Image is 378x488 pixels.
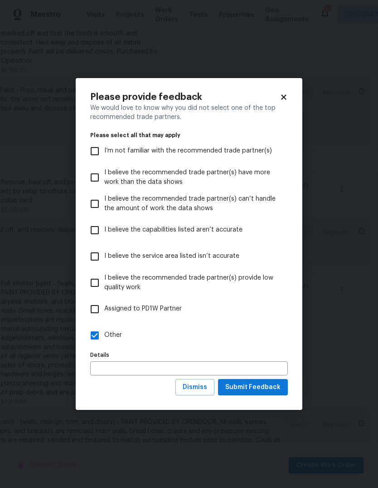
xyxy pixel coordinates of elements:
span: Submit Feedback [225,382,281,393]
label: Details [90,352,288,358]
span: Dismiss [183,382,207,393]
h2: Please provide feedback [90,93,280,102]
legend: Please select all that may apply [90,133,288,138]
span: I’m not familiar with the recommended trade partner(s) [104,146,272,156]
span: I believe the service area listed isn’t accurate [104,251,239,261]
span: I believe the recommended trade partner(s) can’t handle the amount of work the data shows [104,194,281,213]
span: I believe the recommended trade partner(s) have more work than the data shows [104,168,281,187]
span: I believe the recommended trade partner(s) provide low quality work [104,273,281,292]
div: We would love to know why you did not select one of the top recommended trade partners. [90,104,288,122]
span: Other [104,330,122,340]
button: Submit Feedback [218,379,288,396]
button: Dismiss [175,379,214,396]
span: I believe the capabilities listed aren’t accurate [104,225,242,235]
span: Assigned to PD1W Partner [104,304,182,314]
